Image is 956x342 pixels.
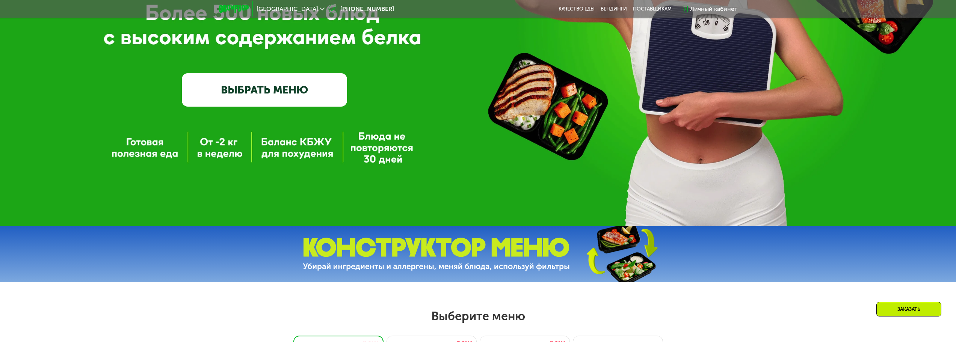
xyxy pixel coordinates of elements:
[633,6,672,12] div: поставщикам
[257,6,318,12] span: [GEOGRAPHIC_DATA]
[559,6,595,12] a: Качество еды
[601,6,627,12] a: Вендинги
[876,302,941,316] div: Заказать
[690,5,737,14] div: Личный кабинет
[328,5,394,14] a: [PHONE_NUMBER]
[182,73,347,106] a: ВЫБРАТЬ МЕНЮ
[24,309,932,324] h2: Выберите меню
